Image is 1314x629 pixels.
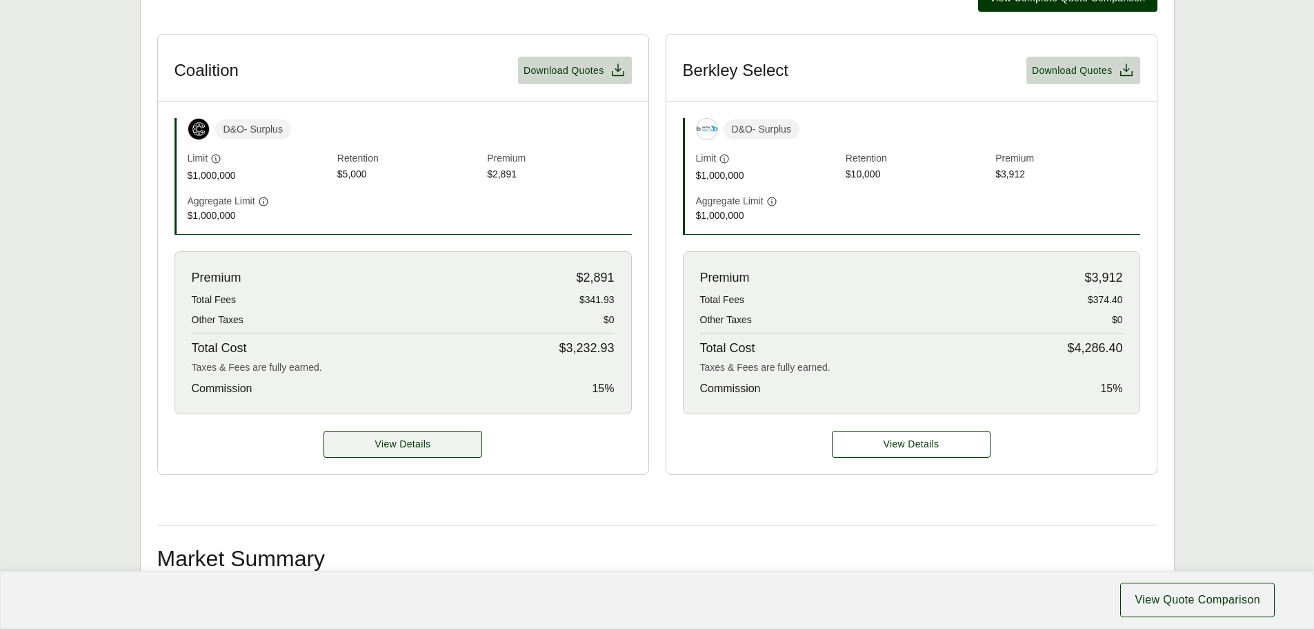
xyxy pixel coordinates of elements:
span: Other Taxes [700,313,752,327]
span: 15 % [592,380,614,397]
span: $341.93 [579,293,615,307]
a: Coalition details [323,431,482,458]
span: $3,232.93 [559,339,614,358]
span: Download Quotes [1032,64,1113,78]
span: $2,891 [576,269,614,287]
span: Aggregate Limit [696,194,764,209]
span: View Quote Comparison [1135,592,1260,608]
img: Coalition [188,119,209,139]
span: $2,891 [487,167,631,183]
div: Taxes & Fees are fully earned. [700,360,1123,375]
span: $3,912 [995,167,1139,183]
h2: Market Summary [157,548,1157,570]
span: Aggregate Limit [188,194,255,209]
button: View Details [323,431,482,458]
span: Premium [487,151,631,167]
span: Total Fees [700,293,745,307]
span: Commission [192,380,252,397]
span: $1,000,000 [188,168,332,183]
span: D&O - Surplus [724,119,799,139]
span: Retention [337,151,481,167]
button: View Quote Comparison [1120,583,1275,617]
span: $10,000 [846,167,990,183]
span: View Details [375,437,431,452]
span: Commission [700,380,761,397]
h3: Berkley Select [683,60,788,81]
span: $4,286.40 [1067,339,1122,358]
span: Premium [700,269,750,287]
span: $1,000,000 [696,209,840,223]
span: Other Taxes [192,313,243,327]
button: View Details [832,431,991,458]
h3: Coalition [175,60,239,81]
span: Total Cost [700,339,755,358]
span: $0 [1112,313,1123,327]
span: Limit [188,151,208,166]
span: $1,000,000 [696,168,840,183]
span: Retention [846,151,990,167]
span: Premium [192,269,241,287]
button: Download Quotes [1026,57,1140,84]
span: D&O - Surplus [215,119,291,139]
span: 15 % [1100,380,1122,397]
button: Download Quotes [518,57,632,84]
span: Download Quotes [524,64,604,78]
span: $374.40 [1088,293,1123,307]
span: Total Fees [192,293,237,307]
span: Limit [696,151,717,166]
span: $3,912 [1084,269,1122,287]
span: $0 [604,313,615,327]
span: View Details [884,437,939,452]
img: Berkley Select [697,119,717,139]
span: $1,000,000 [188,209,332,223]
div: Taxes & Fees are fully earned. [192,360,615,375]
span: Premium [995,151,1139,167]
span: $5,000 [337,167,481,183]
span: Total Cost [192,339,247,358]
a: Berkley Select details [832,431,991,458]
